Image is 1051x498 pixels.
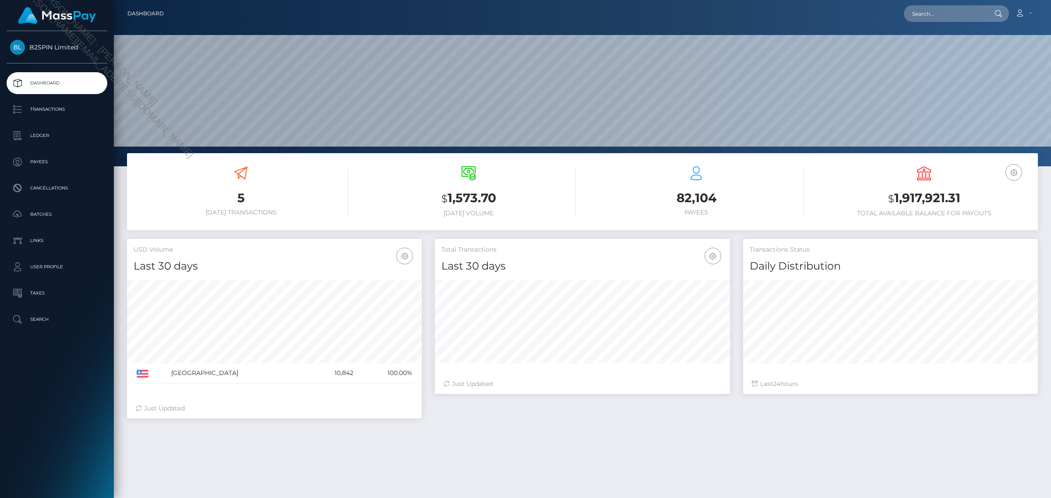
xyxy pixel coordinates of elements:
h6: Total Available Balance for Payouts [817,210,1031,217]
div: Just Updated [136,404,413,413]
a: Taxes [7,282,107,304]
p: Taxes [10,287,104,300]
p: User Profile [10,260,104,274]
p: Payees [10,155,104,168]
h6: [DATE] Volume [361,210,576,217]
a: User Profile [7,256,107,278]
h6: Payees [589,209,804,216]
td: [GEOGRAPHIC_DATA] [168,363,309,383]
h6: [DATE] Transactions [134,209,348,216]
a: Batches [7,203,107,225]
p: Transactions [10,103,104,116]
p: Dashboard [10,77,104,90]
h5: Transactions Status [750,245,1031,254]
h4: Last 30 days [134,259,415,274]
h3: 82,104 [589,189,804,207]
h5: USD Volume [134,245,415,254]
a: Transactions [7,98,107,120]
p: Links [10,234,104,247]
p: Search [10,313,104,326]
img: MassPay Logo [18,7,96,24]
div: Last hours [752,379,1029,389]
td: 10,842 [308,363,356,383]
a: Ledger [7,125,107,147]
h5: Total Transactions [441,245,723,254]
img: US.png [137,370,148,378]
span: B2SPIN Limited [7,43,107,51]
a: Cancellations [7,177,107,199]
small: $ [888,193,894,205]
input: Search... [904,5,986,22]
p: Batches [10,208,104,221]
h4: Last 30 days [441,259,723,274]
a: Dashboard [7,72,107,94]
h3: 5 [134,189,348,207]
span: 24 [773,380,780,388]
h3: 1,917,921.31 [817,189,1031,207]
p: Ledger [10,129,104,142]
a: Dashboard [127,4,164,23]
a: Payees [7,151,107,173]
small: $ [441,193,448,205]
a: Links [7,230,107,252]
h3: 1,573.70 [361,189,576,207]
td: 100.00% [356,363,415,383]
a: Search [7,309,107,330]
p: Cancellations [10,182,104,195]
h4: Daily Distribution [750,259,1031,274]
div: Just Updated [444,379,721,389]
img: B2SPIN Limited [10,40,25,55]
